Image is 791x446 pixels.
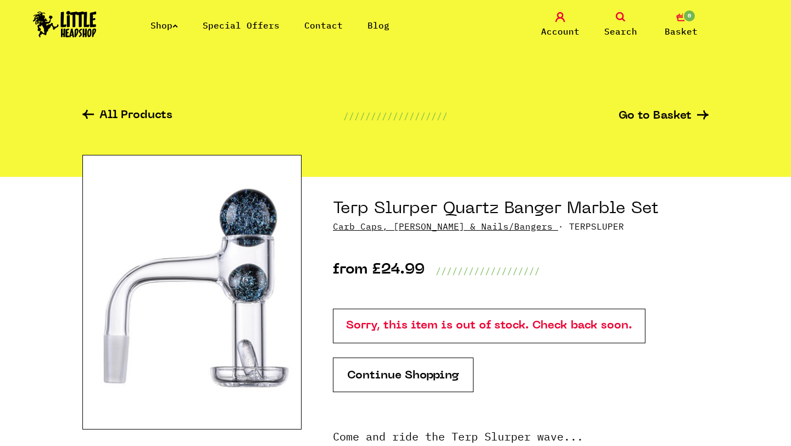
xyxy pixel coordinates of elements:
span: Search [604,25,637,38]
img: Terp Slurper Quartz Banger Marble Set [82,155,302,430]
a: Blog [367,20,389,31]
span: 0 [683,9,696,23]
a: All Products [82,110,172,122]
a: Contact [304,20,343,31]
h1: Terp Slurper Quartz Banger Marble Set [333,199,709,220]
span: Basket [665,25,698,38]
p: /////////////////// [343,109,448,122]
a: Carb Caps, [PERSON_NAME] & Nails/Bangers [333,221,553,232]
img: Little Head Shop Logo [33,11,97,37]
a: Shop [151,20,178,31]
p: Sorry, this item is out of stock. Check back soon. [333,309,645,343]
a: Search [593,12,648,38]
a: 0 Basket [654,12,709,38]
a: Go to Basket [619,110,709,122]
p: /////////////////// [436,264,540,277]
p: · TERPSLUPER [333,220,709,233]
span: Account [541,25,580,38]
a: Special Offers [203,20,280,31]
p: from £24.99 [333,264,425,277]
a: Continue Shopping [333,358,474,392]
